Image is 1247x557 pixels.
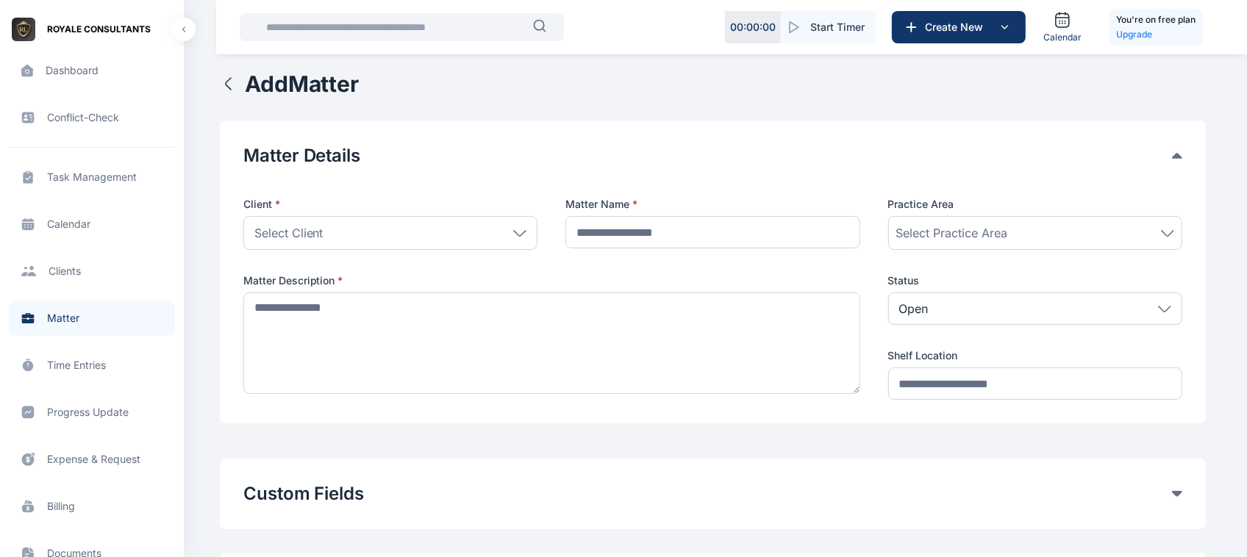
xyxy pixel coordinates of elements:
[565,197,860,212] label: Matter Name
[220,71,360,97] button: AddMatter
[9,206,175,242] a: calendar
[919,20,996,35] span: Create New
[899,300,929,317] p: Open
[243,273,860,288] label: Matter Description
[243,144,1182,168] div: Matter Details
[1043,32,1082,43] span: Calendar
[9,100,175,135] a: conflict-check
[810,20,865,35] span: Start Timer
[781,11,876,43] button: Start Timer
[896,224,1008,242] span: Select Practice Area
[9,442,175,477] a: expense & request
[9,301,175,336] a: matter
[9,159,175,195] a: task management
[9,489,175,524] a: billing
[243,482,1182,506] div: Custom Fields
[254,224,324,242] span: Select Client
[243,482,1172,506] button: Custom Fields
[1116,27,1196,42] a: Upgrade
[9,348,175,383] a: time entries
[243,144,1172,168] button: Matter Details
[243,197,537,212] p: Client
[888,273,1182,288] label: Status
[9,53,175,88] a: dashboard
[1037,5,1087,49] a: Calendar
[245,71,360,97] h1: Add Matter
[9,395,175,430] a: progress update
[9,254,175,289] a: clients
[892,11,1026,43] button: Create New
[47,22,151,37] span: ROYALE CONSULTANTS
[888,197,954,212] span: Practice Area
[730,20,776,35] p: 00 : 00 : 00
[888,348,1182,363] label: Shelf Location
[1116,12,1196,27] h5: You're on free plan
